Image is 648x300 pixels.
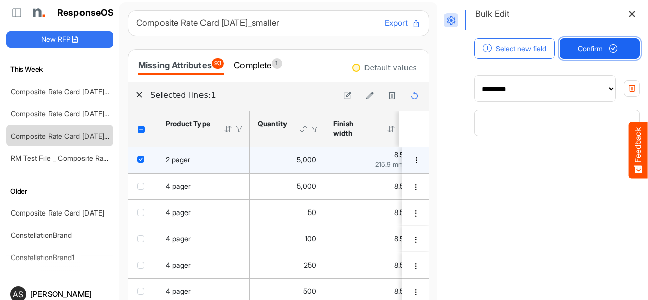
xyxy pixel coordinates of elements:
[297,182,316,190] span: 5,000
[28,3,48,23] img: Northell
[402,199,431,226] td: e4781f1e-788f-432a-b16b-a3ce5c6720c6 is template cell Column Header
[250,147,325,173] td: 5000 is template cell Column Header httpsnorthellcomontologiesmapping-rulesorderhasquantity
[398,124,407,134] div: Filter Icon
[13,290,23,298] span: AS
[128,111,157,147] th: Header checkbox
[250,226,325,252] td: 100 is template cell Column Header httpsnorthellcomontologiesmapping-rulesorderhasquantity
[30,290,109,298] div: [PERSON_NAME]
[560,38,640,59] button: Confirm
[394,234,404,243] span: 8.5
[74,20,105,46] span: 
[128,226,157,252] td: checkbox
[45,174,98,184] span: I have an idea
[11,132,131,140] a: Composite Rate Card [DATE]_smaller
[258,119,286,128] div: Quantity
[410,287,421,297] button: dropdownbutton
[410,208,421,219] button: dropdownbutton
[6,64,113,75] h6: This Week
[150,89,333,102] h6: Selected lines: 1
[394,287,404,295] span: 8.5
[364,64,417,71] div: Default values
[128,199,157,226] td: checkbox
[128,252,157,278] td: checkbox
[250,199,325,226] td: 50 is template cell Column Header httpsnorthellcomontologiesmapping-rulesorderhasquantity
[410,235,421,245] button: dropdownbutton
[157,226,250,252] td: 4 pager is template cell Column Header product-type
[11,154,152,162] a: RM Test File _ Composite Rate Card [DATE]
[128,173,157,199] td: checkbox
[6,31,113,48] button: New RFP
[474,38,555,59] button: Select new field
[166,208,191,217] span: 4 pager
[305,234,316,243] span: 100
[402,173,431,199] td: a7a6e315-3bf6-4b25-a9b9-ea484a832a66 is template cell Column Header
[297,155,316,164] span: 5,000
[333,119,374,138] div: Finish width
[157,199,250,226] td: 4 pager is template cell Column Header product-type
[250,173,325,199] td: 5000 is template cell Column Header httpsnorthellcomontologiesmapping-rulesorderhasquantity
[411,155,422,165] button: dropdownbutton
[212,58,224,69] span: 93
[272,58,282,69] span: 1
[310,124,319,134] div: Filter Icon
[11,253,74,262] a: ConstellationBrand1
[325,147,413,173] td: 8.5 is template cell Column Header httpsnorthellcomontologiesmapping-rulesmeasurementhasfinishsiz...
[402,252,431,278] td: cc58fac3-b64d-407b-8c39-c8bb118d34aa is template cell Column Header
[11,231,72,239] a: ConstellationBrand
[394,261,404,269] span: 8.5
[410,182,421,192] button: dropdownbutton
[157,147,250,173] td: 2 pager is template cell Column Header product-type
[136,19,377,27] h6: Composite Rate Card [DATE]_smaller
[45,79,101,88] span: Want to discuss?
[394,150,404,159] span: 8.5
[45,149,131,158] span: Like something or not?
[394,208,404,217] span: 8.5
[250,252,325,278] td: 250 is template cell Column Header httpsnorthellcomontologiesmapping-rulesorderhasquantity
[46,65,137,76] span: Tell us what you think
[410,261,421,271] button: dropdownbutton
[475,7,509,21] h6: Bulk Edit
[138,58,224,72] div: Missing Attributes
[629,122,648,178] button: Feedback
[166,234,191,243] span: 4 pager
[11,208,104,217] a: Composite Rate Card [DATE]
[325,226,413,252] td: 8.5 is template cell Column Header httpsnorthellcomontologiesmapping-rulesmeasurementhasfinishsiz...
[128,147,157,173] td: checkbox
[166,182,191,190] span: 4 pager
[6,186,113,197] h6: Older
[234,58,282,72] div: Complete
[57,8,114,18] h1: ResponseOS
[304,261,316,269] span: 250
[157,252,250,278] td: 4 pager is template cell Column Header product-type
[166,287,191,295] span: 4 pager
[325,252,413,278] td: 8.5 is template cell Column Header httpsnorthellcomontologiesmapping-rulesmeasurementhasfinishsiz...
[166,261,191,269] span: 4 pager
[375,160,404,168] span: 215.9 mm
[402,226,431,252] td: 5e7ce9f8-8f3f-41e9-8256-aab02523d14e is template cell Column Header
[402,147,431,173] td: 40a7906f-1f8c-4617-9e24-33f4d0af578a is template cell Column Header
[235,124,244,134] div: Filter Icon
[578,43,622,54] span: Confirm
[303,287,316,295] span: 500
[101,79,137,88] a: Contact us
[394,182,404,190] span: 8.5
[11,109,131,118] a: Composite Rate Card [DATE]_smaller
[385,17,421,30] button: Export
[325,173,413,199] td: 8.5 is template cell Column Header httpsnorthellcomontologiesmapping-rulesmeasurementhasfinishsiz...
[325,199,413,226] td: 8.5 is template cell Column Header httpsnorthellcomontologiesmapping-rulesmeasurementhasfinishsiz...
[308,208,316,217] span: 50
[11,87,131,96] a: Composite Rate Card [DATE]_smaller
[157,173,250,199] td: 4 pager is template cell Column Header product-type
[31,122,151,131] span: What kind of feedback do you have?
[166,155,190,164] span: 2 pager
[166,119,211,128] div: Product Type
